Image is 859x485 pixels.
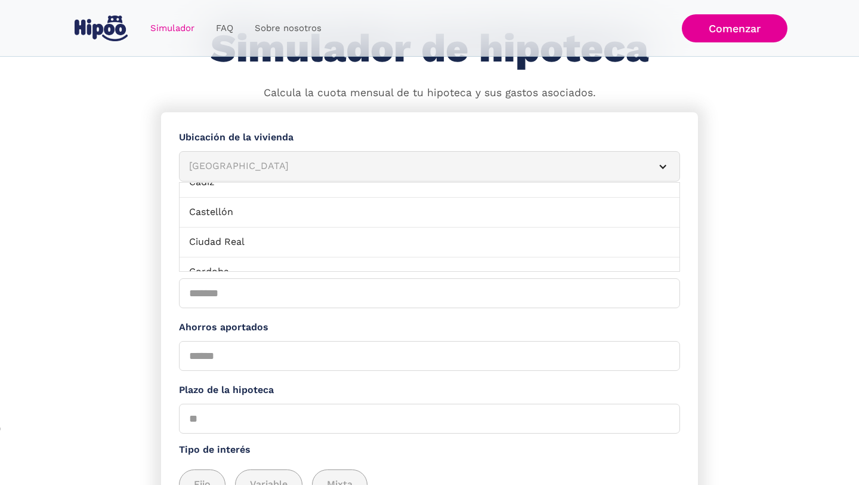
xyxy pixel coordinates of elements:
a: home [72,11,130,46]
a: FAQ [205,17,244,40]
h1: Simulador de hipoteca [211,27,648,70]
a: Cadiz [180,168,679,198]
a: Castellón [180,198,679,228]
label: Plazo de la hipoteca [179,383,680,398]
a: Simulador [140,17,205,40]
article: [GEOGRAPHIC_DATA] [179,151,680,182]
a: Cordoba [180,257,679,287]
a: Sobre nosotros [244,17,332,40]
div: [GEOGRAPHIC_DATA] [189,159,641,174]
nav: [GEOGRAPHIC_DATA] [179,182,680,272]
label: Ubicación de la vivienda [179,130,680,145]
label: Ahorros aportados [179,320,680,335]
p: Calcula la cuota mensual de tu hipoteca y sus gastos asociados. [264,85,596,101]
a: Comenzar [682,14,787,42]
a: Ciudad Real [180,228,679,257]
label: Tipo de interés [179,443,680,458]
